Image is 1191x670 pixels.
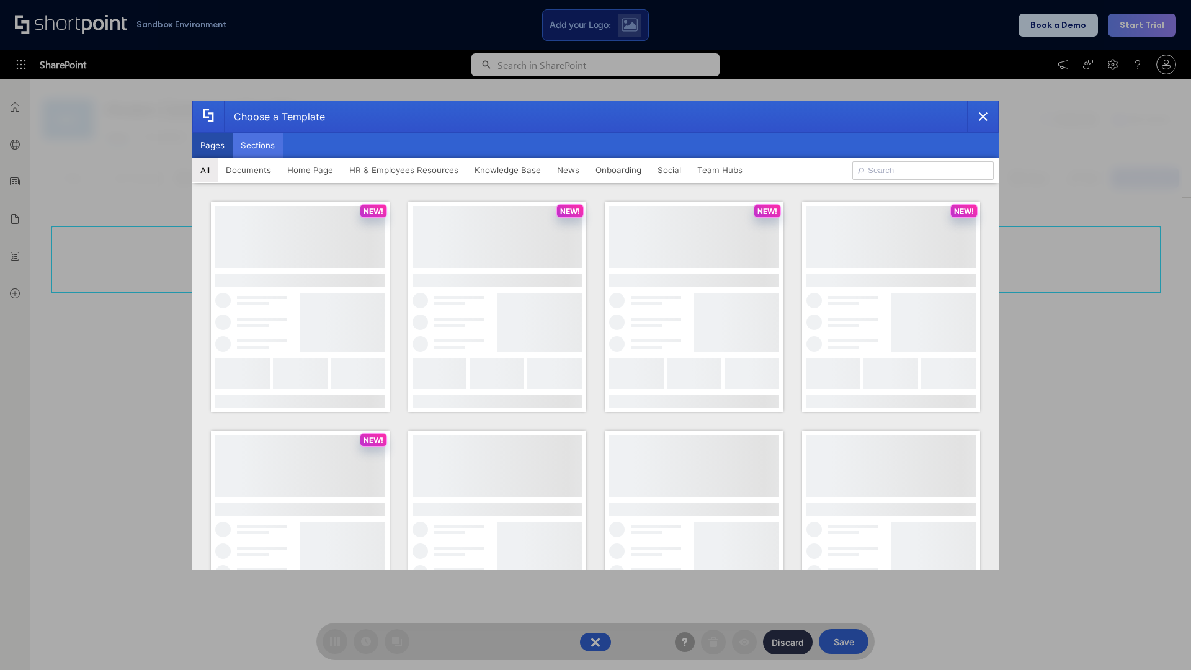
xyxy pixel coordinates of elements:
[560,207,580,216] p: NEW!
[233,133,283,158] button: Sections
[364,207,383,216] p: NEW!
[218,158,279,182] button: Documents
[852,161,994,180] input: Search
[466,158,549,182] button: Knowledge Base
[192,158,218,182] button: All
[279,158,341,182] button: Home Page
[549,158,587,182] button: News
[341,158,466,182] button: HR & Employees Resources
[954,207,974,216] p: NEW!
[757,207,777,216] p: NEW!
[192,133,233,158] button: Pages
[689,158,751,182] button: Team Hubs
[224,101,325,132] div: Choose a Template
[587,158,649,182] button: Onboarding
[364,435,383,445] p: NEW!
[192,100,999,569] div: template selector
[649,158,689,182] button: Social
[1129,610,1191,670] iframe: Chat Widget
